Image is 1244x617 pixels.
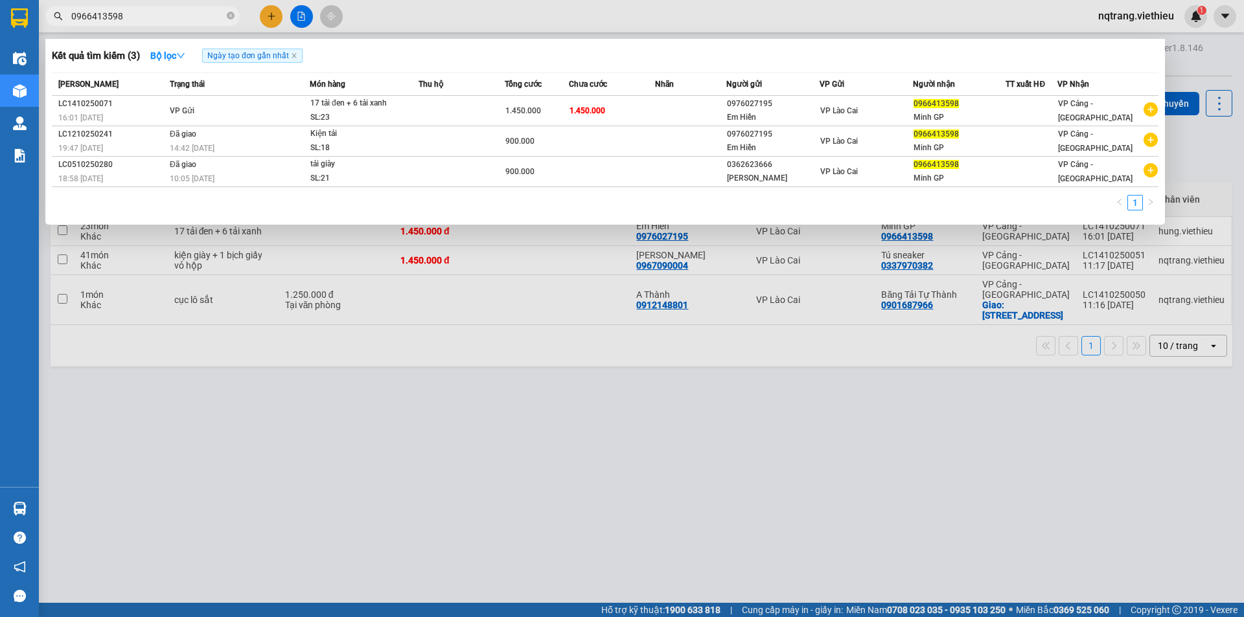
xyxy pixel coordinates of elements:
[569,80,607,89] span: Chưa cước
[13,117,27,130] img: warehouse-icon
[820,167,858,176] span: VP Lào Cai
[727,97,819,111] div: 0976027195
[1144,102,1158,117] span: plus-circle
[59,10,122,38] strong: VIỆT HIẾU LOGISTIC
[1144,163,1158,177] span: plus-circle
[170,174,214,183] span: 10:05 [DATE]
[227,10,235,23] span: close-circle
[140,45,196,66] button: Bộ lọcdown
[1057,80,1089,89] span: VP Nhận
[176,51,185,60] span: down
[150,50,185,61] strong: Bộ lọc
[1144,133,1158,147] span: plus-circle
[914,99,959,108] span: 0966413598
[655,80,674,89] span: Nhãn
[56,71,111,91] strong: TĐ chuyển phát:
[202,49,303,63] span: Ngày tạo đơn gần nhất
[310,141,408,155] div: SL: 18
[310,111,408,125] div: SL: 23
[58,174,103,183] span: 18:58 [DATE]
[14,590,26,602] span: message
[58,80,119,89] span: [PERSON_NAME]
[310,127,408,141] div: Kiện tải
[727,128,819,141] div: 0976027195
[1058,129,1133,153] span: VP Cảng - [GEOGRAPHIC_DATA]
[913,80,955,89] span: Người nhận
[310,157,408,172] div: tải giày
[14,561,26,573] span: notification
[310,96,408,111] div: 17 tải đen + 6 tải xanh
[291,52,297,59] span: close
[1127,195,1143,210] li: 1
[1147,198,1155,206] span: right
[914,129,959,139] span: 0966413598
[310,172,408,186] div: SL: 21
[69,82,125,102] strong: 02143888555, 0243777888
[170,129,196,139] span: Đã giao
[1058,160,1133,183] span: VP Cảng - [GEOGRAPHIC_DATA]
[820,137,858,146] span: VP Lào Cai
[5,39,54,89] img: logo
[58,158,166,172] div: LC0510250280
[726,80,762,89] span: Người gửi
[13,52,27,65] img: warehouse-icon
[727,158,819,172] div: 0362623666
[13,149,27,163] img: solution-icon
[170,144,214,153] span: 14:42 [DATE]
[52,49,140,63] h3: Kết quả tìm kiếm ( 3 )
[58,97,166,111] div: LC1410250071
[505,137,535,146] span: 900.000
[71,9,224,23] input: Tìm tên, số ĐT hoặc mã đơn
[11,8,28,28] img: logo-vxr
[227,12,235,19] span: close-circle
[14,532,26,544] span: question-circle
[820,80,844,89] span: VP Gửi
[1116,198,1123,206] span: left
[505,80,542,89] span: Tổng cước
[170,80,205,89] span: Trạng thái
[1006,80,1045,89] span: TT xuất HĐ
[914,160,959,169] span: 0966413598
[58,41,123,69] strong: PHIẾU GỬI HÀNG
[1128,196,1142,210] a: 1
[570,106,605,115] span: 1.450.000
[310,80,345,89] span: Món hàng
[727,172,819,185] div: [PERSON_NAME]
[820,106,858,115] span: VP Lào Cai
[1058,99,1133,122] span: VP Cảng - [GEOGRAPHIC_DATA]
[58,128,166,141] div: LC1210250241
[170,106,194,115] span: VP Gửi
[58,144,103,153] span: 19:47 [DATE]
[727,111,819,124] div: Em Hiền
[914,111,1006,124] div: Minh GP
[419,80,443,89] span: Thu hộ
[1143,195,1158,210] li: Next Page
[505,106,541,115] span: 1.450.000
[170,160,196,169] span: Đã giao
[1143,195,1158,210] button: right
[13,502,27,515] img: warehouse-icon
[58,113,103,122] span: 16:01 [DATE]
[54,12,63,21] span: search
[914,172,1006,185] div: Minh GP
[727,141,819,155] div: Em Hiền
[914,141,1006,155] div: Minh GP
[126,75,203,89] span: LC1410250050
[1112,195,1127,210] button: left
[505,167,535,176] span: 900.000
[1112,195,1127,210] li: Previous Page
[13,84,27,98] img: warehouse-icon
